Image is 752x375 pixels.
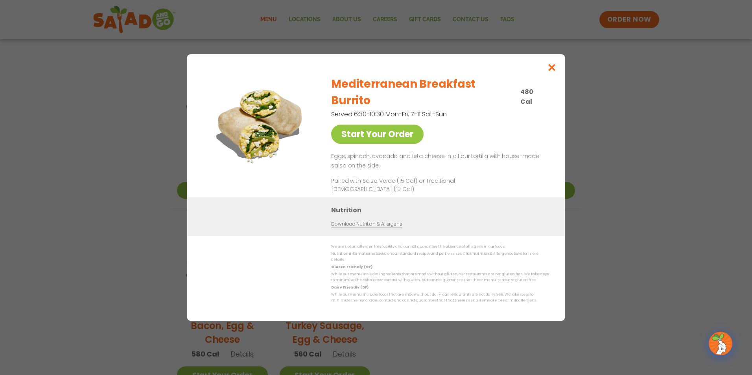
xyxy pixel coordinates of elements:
button: Close modal [539,54,565,81]
strong: Gluten Friendly (GF) [331,265,372,269]
img: wpChatIcon [710,333,732,355]
p: Served 6:30-10:30 Mon-Fri, 7-11 Sat-Sun [331,109,508,119]
p: While our menu includes ingredients that are made without gluten, our restaurants are not gluten ... [331,271,549,283]
p: Paired with Salsa Verde (15 Cal) or Traditional [DEMOGRAPHIC_DATA] (10 Cal) [331,177,477,193]
p: Nutrition information is based on our standard recipes and portion sizes. Click Nutrition & Aller... [331,251,549,263]
h3: Nutrition [331,205,553,215]
a: Start Your Order [331,125,424,144]
img: Featured product photo for Mediterranean Breakfast Burrito [205,70,315,180]
p: Eggs, spinach, avocado and feta cheese in a flour tortilla with house-made salsa on the side. [331,152,546,171]
h2: Mediterranean Breakfast Burrito [331,76,516,109]
strong: Dairy Friendly (DF) [331,285,368,290]
p: While our menu includes foods that are made without dairy, our restaurants are not dairy free. We... [331,292,549,304]
p: 480 Cal [520,87,546,107]
a: Download Nutrition & Allergens [331,221,402,228]
p: We are not an allergen free facility and cannot guarantee the absence of allergens in our foods. [331,244,549,250]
